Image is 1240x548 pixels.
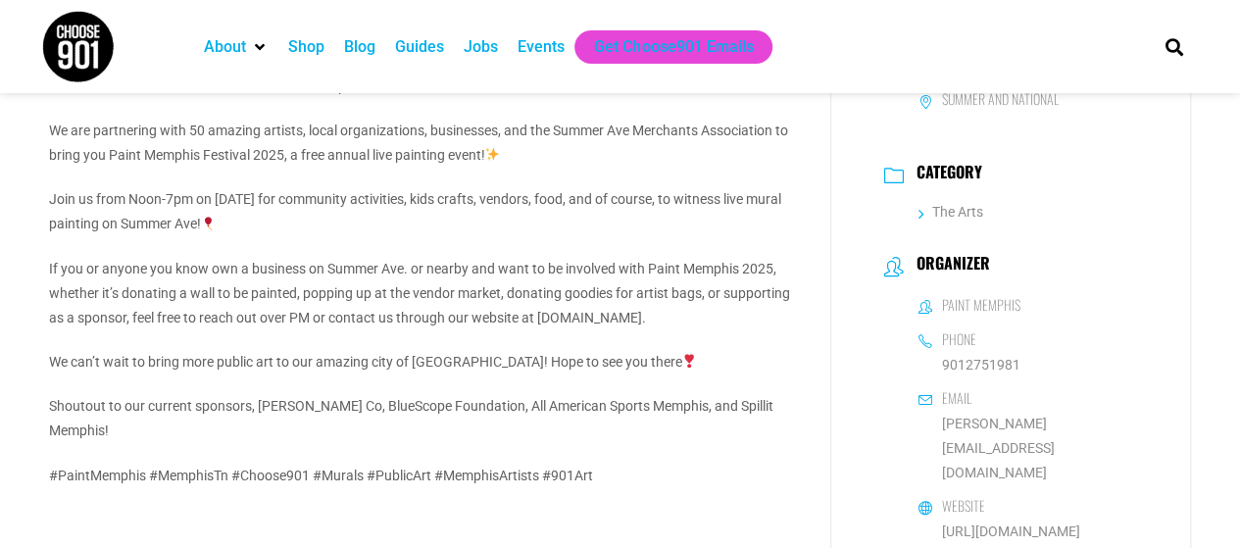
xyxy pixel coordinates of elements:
[942,296,1020,314] h6: Paint Memphis
[942,497,985,515] h6: Website
[49,257,801,331] p: If you or anyone you know own a business on Summer Ave. or nearby and want to be involved with Pa...
[49,464,801,488] p: #PaintMemphis #MemphisTn #Choose901 #Murals #PublicArt #MemphisArtists #901Art
[194,30,278,64] div: About
[288,35,324,59] a: Shop
[518,35,565,59] a: Events
[907,254,990,277] h3: Organizer
[201,217,215,230] img: 🎈
[942,389,971,407] h6: Email
[907,163,982,186] h3: Category
[49,119,801,168] p: We are partnering with 50 amazing artists, local organizations, businesses, and the Summer Ave Me...
[918,353,1020,377] a: 9012751981
[204,35,246,59] a: About
[942,523,1080,539] a: [URL][DOMAIN_NAME]
[485,147,499,161] img: ✨
[942,90,1059,108] h6: Summer and National
[918,204,983,220] a: The Arts
[594,35,753,59] a: Get Choose901 Emails
[49,394,801,443] p: Shoutout to our current sponsors, [PERSON_NAME] Co, BlueScope Foundation, All American Sports Mem...
[918,412,1138,485] a: [PERSON_NAME][EMAIL_ADDRESS][DOMAIN_NAME]
[344,35,375,59] a: Blog
[1158,30,1190,63] div: Search
[942,330,976,348] h6: Phone
[395,35,444,59] a: Guides
[194,30,1131,64] nav: Main nav
[49,187,801,236] p: Join us from Noon-7pm on [DATE] for community activities, kids crafts, vendors, food, and of cour...
[682,354,696,368] img: ❣️
[464,35,498,59] a: Jobs
[49,350,801,374] p: We can’t wait to bring more public art to our amazing city of [GEOGRAPHIC_DATA]! Hope to see you ...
